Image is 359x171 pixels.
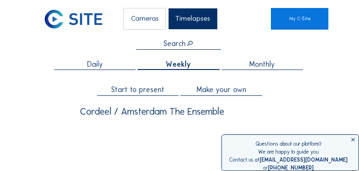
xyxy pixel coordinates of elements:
span: Daily [87,61,103,68]
span: Make your own [196,86,246,93]
span: Start to present [111,86,164,93]
a: [EMAIL_ADDRESS][DOMAIN_NAME] [260,156,348,163]
div: Cameras [123,8,166,30]
span: Monthly [249,61,275,68]
a: My C-Site [271,8,328,30]
span: Weekly [166,61,191,68]
a: C-SITE Logo [45,8,70,30]
div: Timelapses [168,8,218,30]
a: [PHONE_NUMBER] [268,164,314,171]
div: We are happy to guide you. [229,148,348,156]
img: C-SITE Logo [45,10,102,29]
div: Questions about our platform? [229,140,348,148]
div: Cordeel / Amsterdam The Ensemble [80,107,224,117]
div: Contact us at [229,156,348,164]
